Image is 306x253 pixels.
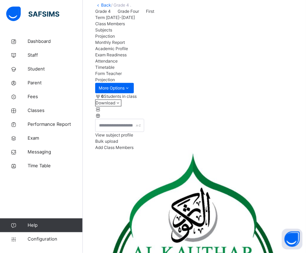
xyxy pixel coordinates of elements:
[95,65,115,70] span: Timetable
[28,222,82,229] span: Help
[28,107,83,114] span: Classes
[28,236,82,243] span: Configuration
[95,52,127,57] span: Exam Readiness
[101,93,137,100] span: Students in class
[28,79,83,86] span: Parent
[28,52,83,59] span: Staff
[95,132,133,138] span: View subject profile
[95,58,118,64] span: Attendance
[28,93,83,100] span: Fees
[28,38,83,45] span: Dashboard
[28,149,83,156] span: Messaging
[28,162,83,169] span: Time Table
[95,34,115,39] span: Projection
[101,94,104,99] b: 6
[99,85,130,91] span: More Options
[95,77,115,82] span: Projection
[28,135,83,142] span: Exam
[95,27,112,32] span: Subjects
[96,100,115,105] span: Download
[95,40,125,45] span: Monthly Report
[95,9,111,14] span: Grade 4
[111,2,131,8] span: / Grade 4 .
[28,66,83,73] span: Student
[95,139,118,144] span: Bulk upload
[95,21,125,26] span: Class Members
[28,121,83,128] span: Performance Report
[101,2,111,8] a: Back
[95,71,122,76] span: Form Teacher
[95,46,128,51] span: Academic Profile
[282,229,303,250] button: Open asap
[6,7,59,21] img: safsims
[95,145,134,150] span: Add Class Members
[118,9,139,14] span: Grade Four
